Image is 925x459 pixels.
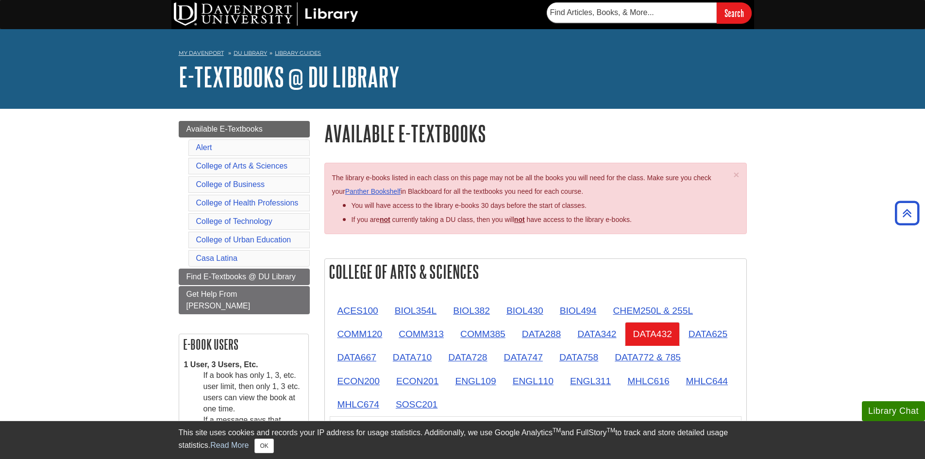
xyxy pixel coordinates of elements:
[345,187,401,195] a: Panther Bookshelf
[352,216,632,223] span: If you are currently taking a DU class, then you will have access to the library e-books.
[325,259,746,285] h2: College of Arts & Sciences
[547,2,717,23] input: Find Articles, Books, & More...
[514,322,569,346] a: DATA288
[620,369,677,393] a: MHLC616
[196,217,272,225] a: College of Technology
[234,50,267,56] a: DU Library
[388,369,446,393] a: ECON201
[179,334,308,355] h2: E-book Users
[733,170,739,180] button: Close
[179,286,310,314] a: Get Help From [PERSON_NAME]
[678,369,736,393] a: MHLC644
[681,322,735,346] a: DATA625
[385,345,439,369] a: DATA710
[179,49,224,57] a: My Davenport
[447,369,504,393] a: ENGL109
[254,439,273,453] button: Close
[179,121,310,137] a: Available E-Textbooks
[380,216,390,223] strong: not
[552,299,605,323] a: BIOL494
[196,143,212,152] a: Alert
[330,345,384,369] a: DATA667
[733,169,739,180] span: ×
[891,206,923,220] a: Back to Top
[352,202,587,209] span: You will have access to the library e-books 30 days before the start of classes.
[186,125,263,133] span: Available E-Textbooks
[553,427,561,434] sup: TM
[196,199,299,207] a: College of Health Professions
[196,236,291,244] a: College of Urban Education
[179,427,747,453] div: This site uses cookies and records your IP address for usage statistics. Additionally, we use Goo...
[179,47,747,62] nav: breadcrumb
[607,427,615,434] sup: TM
[625,322,679,346] a: DATA432
[174,2,358,26] img: DU Library
[445,299,498,323] a: BIOL382
[387,299,444,323] a: BIOL354L
[570,322,624,346] a: DATA342
[499,299,551,323] a: BIOL430
[330,369,387,393] a: ECON200
[391,322,452,346] a: COMM313
[210,441,249,449] a: Read More
[496,345,551,369] a: DATA747
[330,322,390,346] a: COMM120
[184,359,303,371] dt: 1 User, 3 Users, Etc.
[562,369,619,393] a: ENGL311
[607,345,689,369] a: DATA772 & 785
[862,401,925,421] button: Library Chat
[332,174,711,196] span: The library e-books listed in each class on this page may not be all the books you will need for ...
[324,121,747,146] h1: Available E-Textbooks
[186,272,296,281] span: Find E-Textbooks @ DU Library
[196,162,288,170] a: College of Arts & Sciences
[514,216,525,223] u: not
[440,345,495,369] a: DATA728
[505,369,561,393] a: ENGL110
[605,299,701,323] a: CHEM250L & 255L
[547,2,752,23] form: Searches DU Library's articles, books, and more
[552,345,606,369] a: DATA758
[388,392,445,416] a: SOSC201
[179,269,310,285] a: Find E-Textbooks @ DU Library
[196,180,265,188] a: College of Business
[717,2,752,23] input: Search
[453,322,513,346] a: COMM385
[196,254,237,262] a: Casa Latina
[179,62,400,92] a: E-Textbooks @ DU Library
[275,50,321,56] a: Library Guides
[330,392,387,416] a: MHLC674
[186,290,251,310] span: Get Help From [PERSON_NAME]
[330,299,386,323] a: ACES100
